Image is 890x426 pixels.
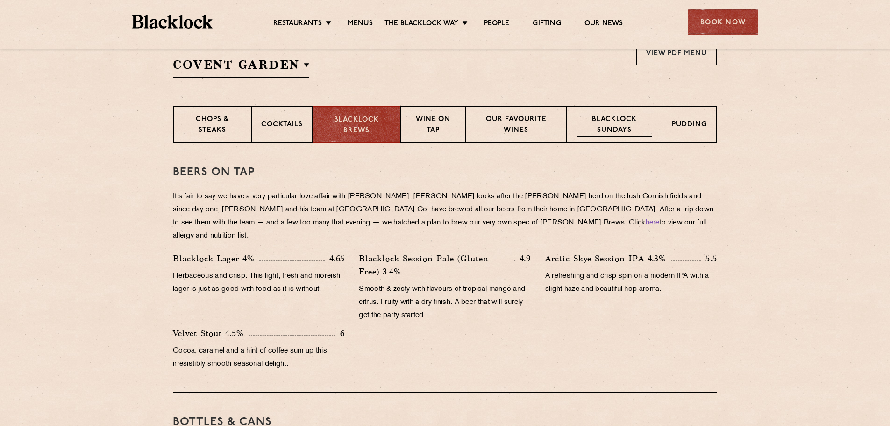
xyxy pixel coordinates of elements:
[173,57,309,78] h2: Covent Garden
[410,115,456,137] p: Wine on Tap
[476,115,556,137] p: Our favourite wines
[384,19,458,29] a: The Blacklock Way
[173,166,717,179] h3: Beers on tap
[688,9,758,35] div: Book Now
[636,40,717,65] a: View PDF Menu
[173,270,345,296] p: Herbaceous and crisp. This light, fresh and moreish lager is just as good with food as it is with...
[584,19,623,29] a: Our News
[322,115,391,136] p: Blacklock Brews
[577,115,652,137] p: Blacklock Sundays
[132,15,213,29] img: BL_Textured_Logo-footer-cropped.svg
[325,253,345,265] p: 4.65
[261,120,303,131] p: Cocktails
[359,252,514,278] p: Blacklock Session Pale (Gluten Free) 3.4%
[359,283,531,322] p: Smooth & zesty with flavours of tropical mango and citrus. Fruity with a dry finish. A beer that ...
[173,252,259,265] p: Blacklock Lager 4%
[183,115,242,137] p: Chops & Steaks
[335,327,345,339] p: 6
[484,19,509,29] a: People
[646,219,660,226] a: here
[173,345,345,371] p: Cocoa, caramel and a hint of coffee sum up this irresistibly smooth seasonal delight.
[173,190,717,243] p: It’s fair to say we have a very particular love affair with [PERSON_NAME]. [PERSON_NAME] looks af...
[701,253,717,265] p: 5.5
[533,19,561,29] a: Gifting
[545,270,717,296] p: A refreshing and crisp spin on a modern IPA with a slight haze and beautiful hop aroma.
[273,19,322,29] a: Restaurants
[515,253,531,265] p: 4.9
[545,252,671,265] p: Arctic Skye Session IPA 4.3%
[173,327,249,340] p: Velvet Stout 4.5%
[672,120,707,131] p: Pudding
[348,19,373,29] a: Menus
